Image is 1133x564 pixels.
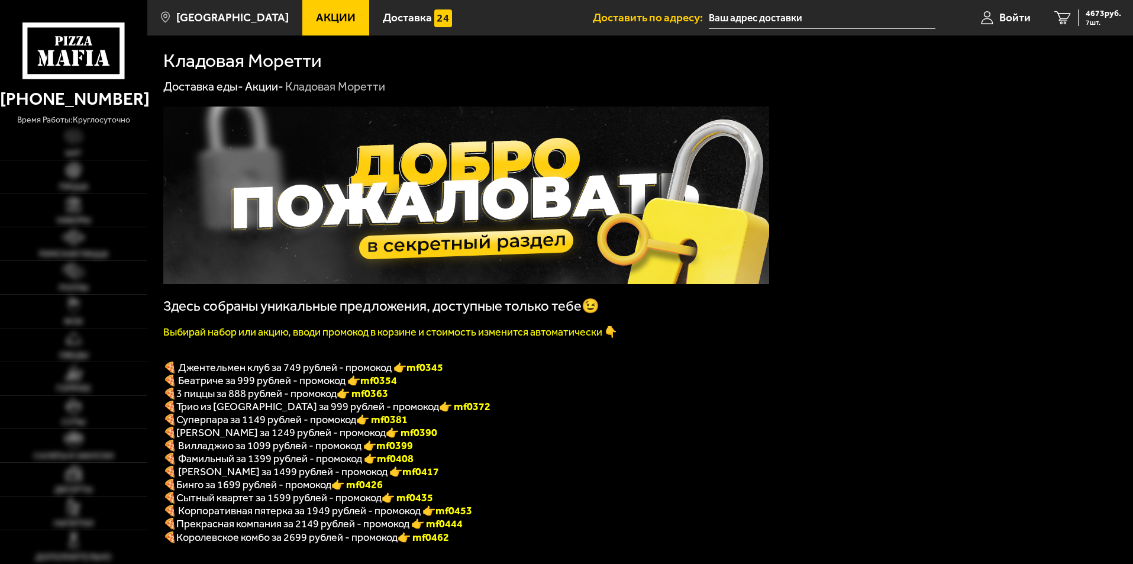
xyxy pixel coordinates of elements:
[176,491,382,504] span: Сытный квартет за 1599 рублей - промокод
[316,12,356,23] span: Акции
[435,504,472,517] b: mf0453
[383,12,432,23] span: Доставка
[176,478,331,491] span: Бинго за 1699 рублей - промокод
[439,400,490,413] font: 👉 mf0372
[331,478,383,491] b: 👉 mf0426
[176,12,289,23] span: [GEOGRAPHIC_DATA]
[163,387,176,400] font: 🍕
[56,385,91,393] span: Горячее
[999,12,1031,23] span: Войти
[163,531,176,544] font: 🍕
[62,418,85,427] span: Супы
[163,107,769,284] img: 1024x1024
[59,183,88,191] span: Пицца
[386,426,437,439] b: 👉 mf0390
[176,413,356,426] span: Суперпара за 1149 рублей - промокод
[163,400,176,413] font: 🍕
[163,413,176,426] font: 🍕
[376,439,413,452] b: mf0399
[245,79,283,94] a: Акции-
[1086,9,1121,18] span: 4673 руб.
[163,79,243,94] a: Доставка еды-
[176,531,398,544] span: Королевское комбо за 2699 рублей - промокод
[434,9,452,27] img: 15daf4d41897b9f0e9f617042186c801.svg
[163,465,439,478] span: 🍕 [PERSON_NAME] за 1499 рублей - промокод 👉
[163,517,176,530] font: 🍕
[398,531,449,544] font: 👉 mf0462
[163,439,413,452] span: 🍕 Вилладжио за 1099 рублей - промокод 👉
[1086,19,1121,26] span: 7 шт.
[382,491,433,504] b: 👉 mf0435
[285,79,385,95] div: Кладовая Моретти
[163,51,322,70] h1: Кладовая Моретти
[176,387,337,400] span: 3 пиццы за 888 рублей - промокод
[593,12,709,23] span: Доставить по адресу:
[65,150,82,158] span: Хит
[163,325,617,339] font: Выбирай набор или акцию, вводи промокод в корзине и стоимость изменится автоматически 👇
[163,478,176,491] b: 🍕
[337,387,388,400] font: 👉 mf0363
[163,298,599,314] span: Здесь собраны уникальные предложения, доступные только тебе😉
[59,352,88,360] span: Обеды
[163,452,414,465] span: 🍕 Фамильный за 1399 рублей - промокод 👉
[176,400,439,413] span: Трио из [GEOGRAPHIC_DATA] за 999 рублей - промокод
[163,374,397,387] span: 🍕 Беатриче за 999 рублей - промокод 👉
[35,553,111,562] span: Дополнительно
[163,426,176,439] b: 🍕
[64,318,83,326] span: WOK
[59,284,88,292] span: Роллы
[163,361,443,374] span: 🍕 Джентельмен клуб за 749 рублей - промокод 👉
[360,374,397,387] b: mf0354
[406,361,443,374] b: mf0345
[402,465,439,478] b: mf0417
[377,452,414,465] b: mf0408
[54,520,93,528] span: Напитки
[57,217,91,225] span: Наборы
[709,7,935,29] input: Ваш адрес доставки
[411,517,463,530] font: 👉 mf0444
[163,504,472,517] span: 🍕 Корпоративная пятерка за 1949 рублей - промокод 👉
[163,491,176,504] b: 🍕
[39,250,108,259] span: Римская пицца
[54,486,92,494] span: Десерты
[176,426,386,439] span: [PERSON_NAME] за 1249 рублей - промокод
[34,452,114,460] span: Салаты и закуски
[356,413,408,426] font: 👉 mf0381
[176,517,411,530] span: Прекрасная компания за 2149 рублей - промокод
